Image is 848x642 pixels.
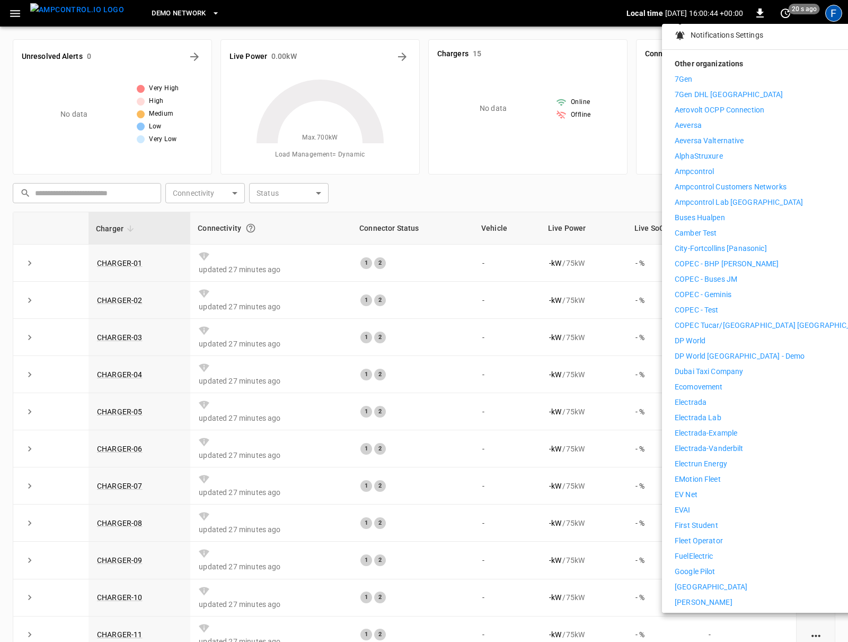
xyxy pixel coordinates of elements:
[675,74,693,85] p: 7Gen
[675,551,713,562] p: FuelElectric
[675,458,727,470] p: Electrun Energy
[675,212,725,223] p: Buses Hualpen
[675,381,722,393] p: ecomovement
[675,120,702,131] p: Aeversa
[675,612,713,623] p: Merge Fleet
[675,366,743,377] p: Dubai Taxi Company
[675,243,767,254] p: City-Fortcollins [Panasonic]
[675,535,723,546] p: Fleet Operator
[675,197,803,208] p: Ampcontrol Lab [GEOGRAPHIC_DATA]
[675,166,714,177] p: Ampcontrol
[675,412,721,423] p: Electrada Lab
[675,135,744,146] p: Aeversa Valternative
[675,289,731,300] p: COPEC - Geminis
[675,181,787,193] p: Ampcontrol Customers Networks
[675,582,747,593] p: [GEOGRAPHIC_DATA]
[675,351,805,362] p: DP World [GEOGRAPHIC_DATA] - Demo
[675,105,764,116] p: Aerovolt OCPP Connection
[675,566,715,577] p: Google Pilot
[675,151,723,162] p: AlphaStruxure
[675,89,783,100] p: 7Gen DHL [GEOGRAPHIC_DATA]
[675,258,779,270] p: COPEC - BHP [PERSON_NAME]
[675,597,732,608] p: [PERSON_NAME]
[675,489,697,500] p: EV Net
[675,443,744,454] p: Electrada-Vanderbilt
[675,305,719,316] p: COPEC - Test
[675,505,691,516] p: EVAI
[675,428,737,439] p: Electrada-Example
[675,335,705,346] p: DP World
[675,397,706,408] p: Electrada
[675,520,718,531] p: First Student
[675,274,737,285] p: COPEC - Buses JM
[675,474,721,485] p: eMotion Fleet
[675,228,717,239] p: Camber Test
[691,30,763,41] p: Notifications Settings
